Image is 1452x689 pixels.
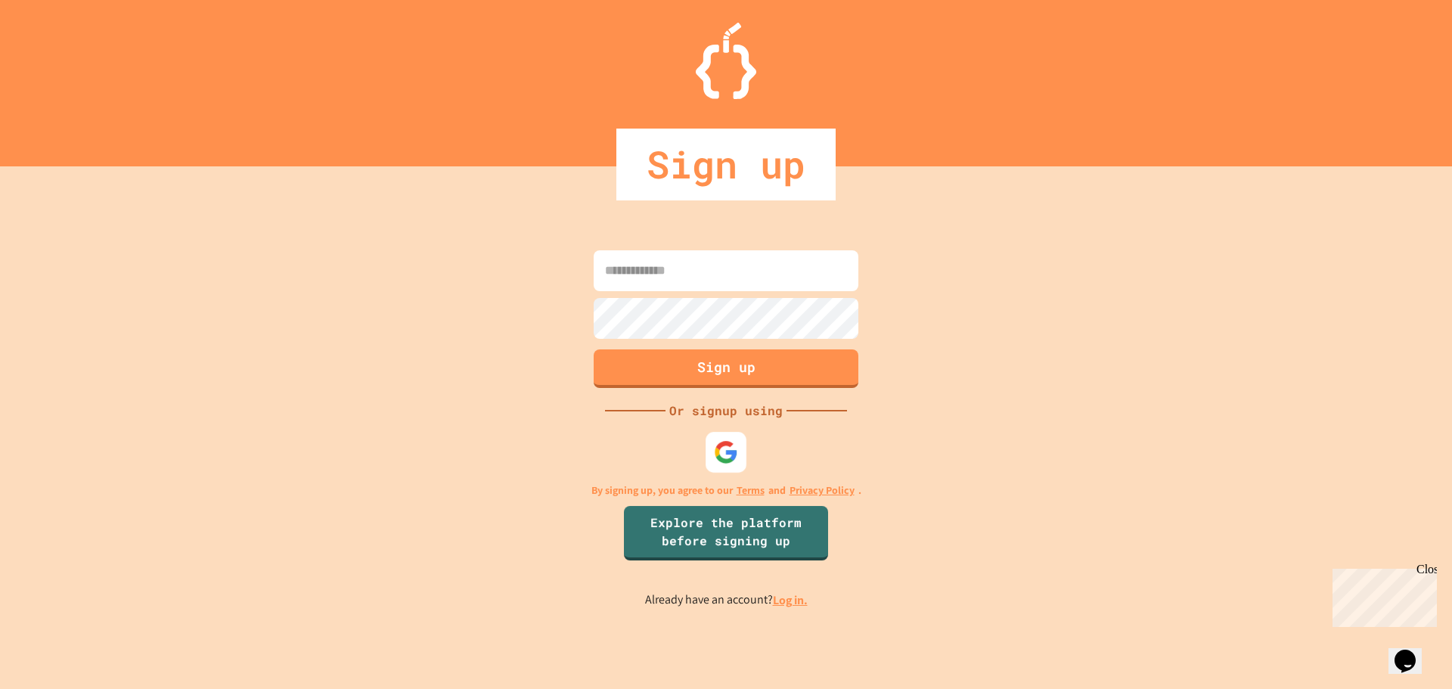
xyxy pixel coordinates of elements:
p: Already have an account? [645,591,808,610]
iframe: chat widget [1326,563,1437,627]
a: Terms [737,483,765,498]
div: Sign up [616,129,836,200]
img: Logo.svg [696,23,756,99]
a: Privacy Policy [790,483,855,498]
div: Or signup using [665,402,786,420]
div: Chat with us now!Close [6,6,104,96]
button: Sign up [594,349,858,388]
p: By signing up, you agree to our and . [591,483,861,498]
iframe: chat widget [1388,628,1437,674]
img: google-icon.svg [714,439,738,464]
a: Explore the platform before signing up [624,506,828,560]
a: Log in. [773,592,808,608]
